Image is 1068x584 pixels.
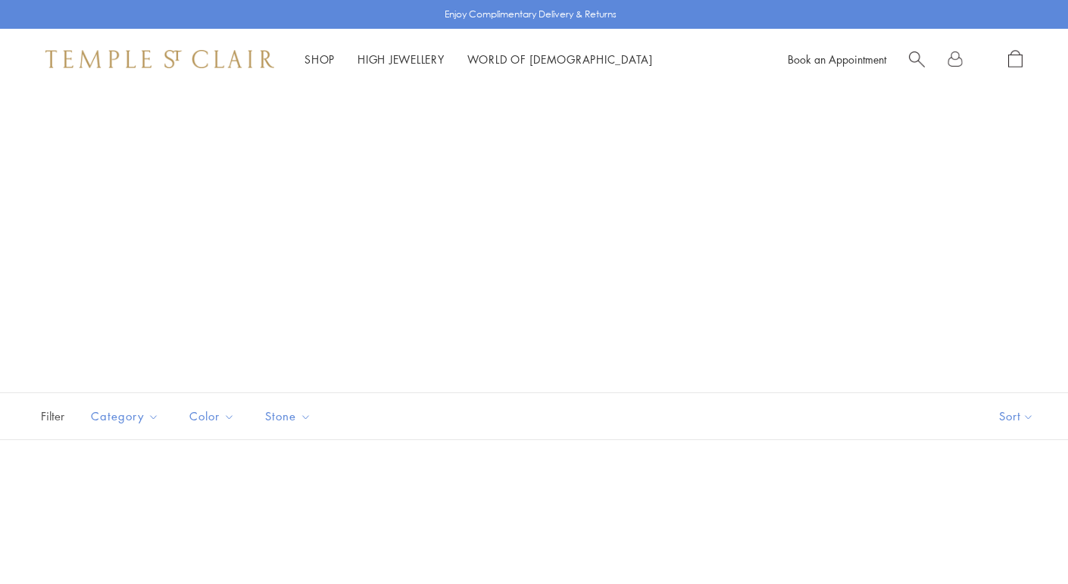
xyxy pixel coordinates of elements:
span: Color [182,407,246,426]
button: Show sort by [965,393,1068,439]
a: ShopShop [304,52,335,67]
p: Enjoy Complimentary Delivery & Returns [445,7,617,22]
a: High JewelleryHigh Jewellery [358,52,445,67]
a: World of [DEMOGRAPHIC_DATA]World of [DEMOGRAPHIC_DATA] [467,52,653,67]
a: Open Shopping Bag [1008,50,1023,69]
a: Book an Appointment [788,52,886,67]
button: Category [80,399,170,433]
span: Category [83,407,170,426]
span: Stone [258,407,323,426]
a: Search [909,50,925,69]
button: Stone [254,399,323,433]
button: Color [178,399,246,433]
nav: Main navigation [304,50,653,69]
img: Temple St. Clair [45,50,274,68]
